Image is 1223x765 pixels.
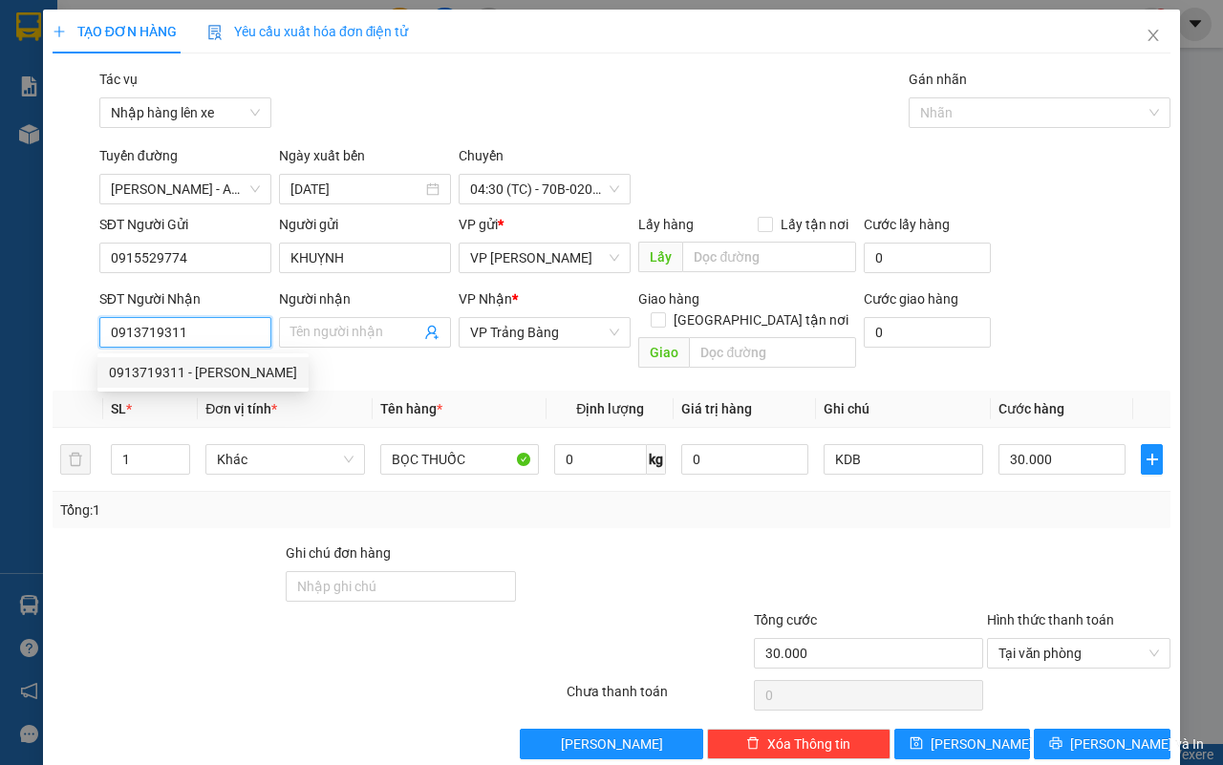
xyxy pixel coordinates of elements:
div: Người nhận [279,288,451,309]
span: TẠO ĐƠN HÀNG [53,24,177,39]
span: VP Trảng Bàng [470,318,619,347]
span: 04:30 (TC) - 70B-020.58 [470,175,619,203]
div: Chuyến [459,145,631,174]
span: [PERSON_NAME] [931,733,1033,754]
span: Khác [217,445,354,474]
span: Châu Thành - An Sương [111,175,260,203]
span: Tổng cước [754,612,817,627]
button: save[PERSON_NAME] [894,729,1031,759]
span: Giao [638,337,689,368]
span: Cước hàng [998,401,1064,416]
span: plus [53,25,66,38]
label: Tác vụ [99,72,138,87]
span: Giao hàng [638,291,699,307]
button: Close [1126,10,1180,63]
span: close [1146,28,1161,43]
label: Gán nhãn [909,72,967,87]
div: Tuyến đường [99,145,271,174]
span: Đơn vị tính [205,401,277,416]
span: kg [647,444,666,475]
div: Người gửi [279,214,451,235]
label: Ghi chú đơn hàng [286,545,391,561]
span: Giá trị hàng [681,401,752,416]
div: 0913719311 - THANH [97,357,309,388]
input: 12/10/2025 [290,179,422,200]
input: VD: Bàn, Ghế [380,444,540,475]
div: 0913719311 - [PERSON_NAME] [109,362,297,383]
span: delete [746,736,760,752]
span: printer [1049,736,1062,752]
div: VP gửi [459,214,631,235]
span: user-add [424,325,440,340]
label: Cước giao hàng [864,291,958,307]
div: SĐT Người Nhận [99,288,271,309]
th: Ghi chú [816,391,991,428]
input: Ghi Chú [824,444,983,475]
input: 0 [681,444,808,475]
input: Ghi chú đơn hàng [286,571,516,602]
span: VP Châu Thành [470,244,619,272]
div: Tổng: 1 [60,499,474,521]
input: Dọc đường [689,337,855,368]
input: Cước lấy hàng [864,243,991,273]
button: printer[PERSON_NAME] và In [1034,729,1170,759]
div: SĐT Người Gửi [99,214,271,235]
span: [GEOGRAPHIC_DATA] tận nơi [666,309,856,330]
span: Tên hàng [380,401,442,416]
input: Dọc đường [682,242,855,272]
span: Nhập hàng lên xe [111,98,260,127]
span: Tại văn phòng [998,639,1159,668]
span: VP Nhận [459,291,512,307]
span: Định lượng [576,401,644,416]
span: plus [1142,452,1162,467]
div: Ngày xuất bến [279,145,451,174]
span: save [910,736,923,752]
button: plus [1141,444,1163,475]
input: Cước giao hàng [864,317,991,348]
span: Lấy hàng [638,217,694,232]
span: Yêu cầu xuất hóa đơn điện tử [207,24,409,39]
span: Lấy tận nơi [773,214,856,235]
label: Cước lấy hàng [864,217,950,232]
span: [PERSON_NAME] và In [1070,733,1204,754]
label: Hình thức thanh toán [987,612,1114,627]
img: icon [207,25,223,40]
span: Xóa Thông tin [767,733,850,754]
div: Chưa thanh toán [565,681,752,714]
span: [PERSON_NAME] [561,733,663,754]
button: deleteXóa Thông tin [707,729,890,759]
button: delete [60,444,91,475]
span: SL [111,401,126,416]
button: [PERSON_NAME] [520,729,703,759]
span: Lấy [638,242,682,272]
